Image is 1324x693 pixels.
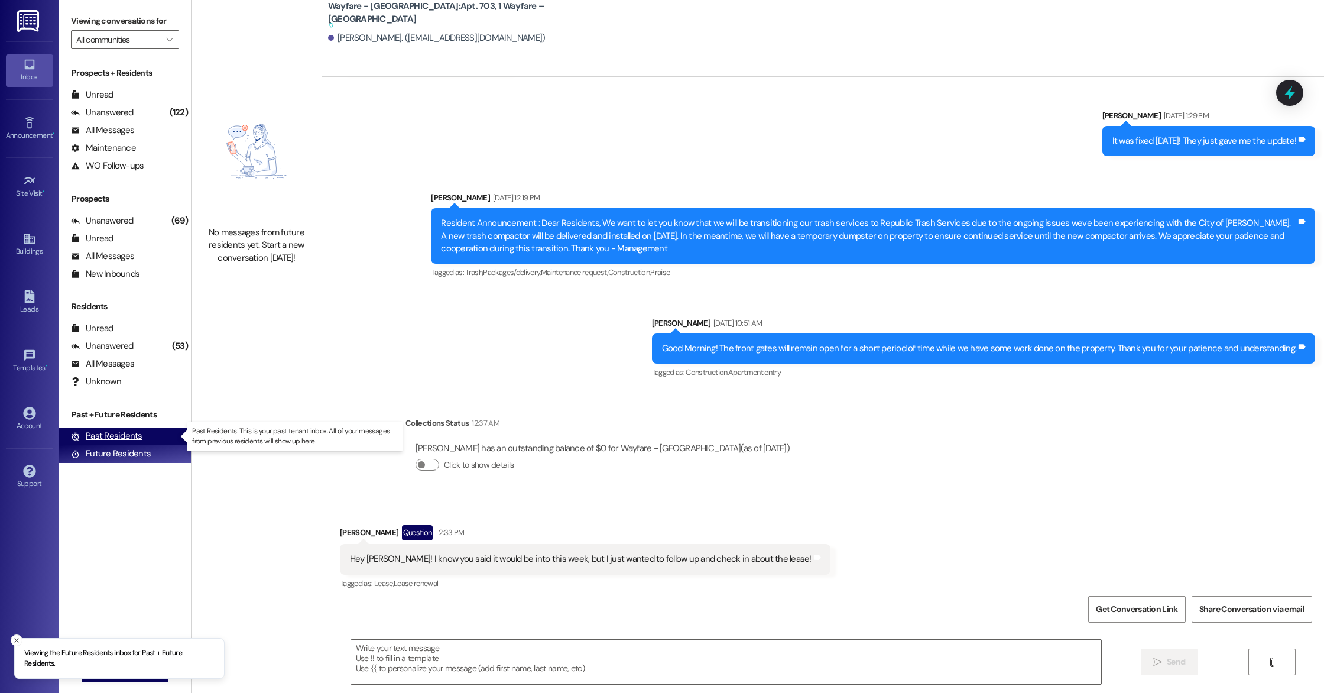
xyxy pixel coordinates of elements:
[436,526,464,539] div: 2:33 PM
[71,322,113,335] div: Unread
[59,67,191,79] div: Prospects + Residents
[1192,596,1312,623] button: Share Conversation via email
[205,226,309,264] div: No messages from future residents yet. Start a new conversation [DATE]!
[710,317,762,329] div: [DATE] 10:51 AM
[402,525,433,540] div: Question
[431,264,1315,281] div: Tagged as:
[71,142,136,154] div: Maintenance
[192,426,398,446] p: Past Residents: This is your past tenant inbox. All of your messages from previous residents will...
[71,124,134,137] div: All Messages
[1102,109,1316,126] div: [PERSON_NAME]
[71,448,151,460] div: Future Residents
[416,442,790,455] div: [PERSON_NAME] has an outstanding balance of $0 for Wayfare - [GEOGRAPHIC_DATA] (as of [DATE])
[71,250,134,263] div: All Messages
[6,54,53,86] a: Inbox
[444,459,514,471] label: Click to show details
[167,103,191,122] div: (122)
[340,575,830,592] div: Tagged as:
[76,30,160,49] input: All communities
[608,267,651,277] span: Construction ,
[441,217,1296,255] div: Resident Announcement : Dear Residents, We want to let you know that we will be transitioning our...
[71,89,113,101] div: Unread
[43,187,44,196] span: •
[328,32,546,44] div: [PERSON_NAME]. ([EMAIL_ADDRESS][DOMAIN_NAME])
[541,267,608,277] span: Maintenance request ,
[166,35,173,44] i: 
[340,525,830,544] div: [PERSON_NAME]
[6,345,53,377] a: Templates •
[483,267,540,277] span: Packages/delivery ,
[652,317,1316,333] div: [PERSON_NAME]
[71,358,134,370] div: All Messages
[71,268,139,280] div: New Inbounds
[1267,658,1276,667] i: 
[53,129,54,138] span: •
[168,212,191,230] div: (69)
[6,229,53,261] a: Buildings
[728,367,781,377] span: Apartment entry
[6,287,53,319] a: Leads
[71,160,144,172] div: WO Follow-ups
[650,267,670,277] span: Praise
[71,375,121,388] div: Unknown
[374,578,394,588] span: Lease ,
[71,106,134,119] div: Unanswered
[1096,603,1177,616] span: Get Conversation Link
[350,553,812,565] div: Hey [PERSON_NAME]! I know you said it would be into this week, but I just wanted to follow up and...
[59,409,191,421] div: Past + Future Residents
[71,232,113,245] div: Unread
[46,362,47,370] span: •
[405,417,469,429] div: Collections Status
[1141,649,1198,675] button: Send
[1161,109,1209,122] div: [DATE] 1:29 PM
[59,193,191,205] div: Prospects
[11,634,22,646] button: Close toast
[71,215,134,227] div: Unanswered
[71,12,179,30] label: Viewing conversations for
[1199,603,1304,616] span: Share Conversation via email
[17,10,41,32] img: ResiDesk Logo
[652,364,1316,381] div: Tagged as:
[169,337,191,355] div: (53)
[205,82,309,221] img: empty-state
[394,578,439,588] span: Lease renewal
[1153,658,1162,667] i: 
[71,340,134,352] div: Unanswered
[1112,135,1297,147] div: It was fixed [DATE]! They just gave me the update!
[1088,596,1185,623] button: Get Conversation Link
[431,192,1315,208] div: [PERSON_NAME]
[6,461,53,493] a: Support
[6,171,53,203] a: Site Visit •
[469,417,499,429] div: 12:37 AM
[465,267,483,277] span: Trash ,
[6,403,53,435] a: Account
[490,192,540,204] div: [DATE] 12:19 PM
[662,342,1297,355] div: Good Morning! The front gates will remain open for a short period of time while we have some work...
[59,300,191,313] div: Residents
[1167,656,1185,668] span: Send
[686,367,728,377] span: Construction ,
[24,648,215,669] p: Viewing the Future Residents inbox for Past + Future Residents.
[71,430,142,442] div: Past Residents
